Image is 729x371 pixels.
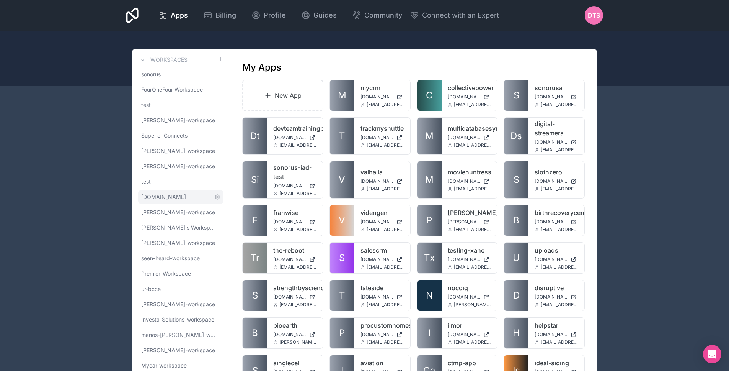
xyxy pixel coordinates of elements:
[448,246,491,255] a: testing-xano
[273,332,306,338] span: [DOMAIN_NAME]
[448,256,491,263] a: [DOMAIN_NAME]
[417,243,442,273] a: Tx
[360,219,393,225] span: [DOMAIN_NAME]
[141,71,161,78] span: sonorus
[360,124,404,133] a: trackmyshuttle
[330,80,354,111] a: M
[252,327,258,339] span: B
[150,56,188,64] h3: Workspaces
[360,294,393,300] span: [DOMAIN_NAME]
[273,294,317,300] a: [DOMAIN_NAME]
[541,302,578,308] span: [EMAIL_ADDRESS][DOMAIN_NAME]
[448,167,491,177] a: moviehuntress
[514,89,519,102] span: S
[417,205,442,236] a: P
[367,186,404,192] span: [EMAIL_ADDRESS][DOMAIN_NAME]
[279,190,317,197] span: [EMAIL_ADDRESS][DOMAIN_NAME]
[273,246,317,255] a: the-reboot
[535,219,568,225] span: [DOMAIN_NAME]
[454,264,491,270] span: [EMAIL_ADDRESS][DOMAIN_NAME]
[360,178,393,184] span: [DOMAIN_NAME]
[295,7,343,24] a: Guides
[141,300,215,308] span: [PERSON_NAME]-workspace
[138,67,223,81] a: sonorus
[454,339,491,345] span: [EMAIL_ADDRESS][DOMAIN_NAME]
[510,130,522,142] span: Ds
[138,83,223,97] a: FourOneFour Workspace
[360,135,404,141] a: [DOMAIN_NAME]
[448,83,491,92] a: collectivepower
[364,10,402,21] span: Community
[330,205,354,236] a: V
[360,332,393,338] span: [DOMAIN_NAME]
[448,94,481,100] span: [DOMAIN_NAME]
[171,10,188,21] span: Apps
[410,10,499,21] button: Connect with an Expert
[141,86,203,94] span: FourOneFour Workspace
[339,252,345,264] span: S
[141,316,214,323] span: Investa-Solutions-workspace
[448,178,491,184] a: [DOMAIN_NAME]
[535,283,578,292] a: disruptive
[360,256,404,263] a: [DOMAIN_NAME]
[346,7,408,24] a: Community
[535,119,578,138] a: digital-streamers
[535,167,578,177] a: slothzero
[454,102,491,108] span: [EMAIL_ADDRESS][DOMAIN_NAME]
[141,331,217,339] span: marios-[PERSON_NAME]-workspace
[360,178,404,184] a: [DOMAIN_NAME]
[279,302,317,308] span: [EMAIL_ADDRESS][DOMAIN_NAME]
[535,246,578,255] a: uploads
[367,227,404,233] span: [EMAIL_ADDRESS][DOMAIN_NAME]
[703,345,721,363] div: Open Intercom Messenger
[197,7,242,24] a: Billing
[243,318,267,348] a: B
[448,94,491,100] a: [DOMAIN_NAME]
[448,124,491,133] a: multidatabasesynctest
[428,327,431,339] span: I
[426,289,433,302] span: N
[448,135,491,141] a: [DOMAIN_NAME]
[360,256,393,263] span: [DOMAIN_NAME]
[504,243,528,273] a: U
[279,339,317,345] span: [PERSON_NAME][EMAIL_ADDRESS][DOMAIN_NAME]
[422,10,499,21] span: Connect with an Expert
[243,118,267,154] a: Dt
[330,243,354,273] a: S
[426,89,433,102] span: C
[514,174,519,186] span: S
[273,208,317,217] a: franwise
[448,321,491,330] a: ilmor
[448,283,491,292] a: nocoiq
[535,208,578,217] a: birthrecoverycenter
[141,239,215,247] span: [PERSON_NAME]-workspace
[273,183,306,189] span: [DOMAIN_NAME]
[448,294,481,300] span: [DOMAIN_NAME]
[535,178,578,184] a: [DOMAIN_NAME]
[454,302,491,308] span: [PERSON_NAME][EMAIL_ADDRESS][DOMAIN_NAME]
[141,224,217,231] span: [PERSON_NAME]'s Workspace
[535,358,578,368] a: ideal-siding
[339,289,345,302] span: T
[330,318,354,348] a: P
[339,130,345,142] span: T
[273,283,317,292] a: strengthbyscience
[273,321,317,330] a: bioearth
[504,118,528,154] a: Ds
[513,289,520,302] span: D
[535,294,578,300] a: [DOMAIN_NAME]
[138,251,223,265] a: seen-heard-workspace
[141,270,191,277] span: Premier_Workspace
[360,219,404,225] a: [DOMAIN_NAME]
[535,139,578,145] a: [DOMAIN_NAME]
[535,219,578,225] a: [DOMAIN_NAME]
[448,256,481,263] span: [DOMAIN_NAME]
[541,186,578,192] span: [EMAIL_ADDRESS][DOMAIN_NAME]
[367,339,404,345] span: [EMAIL_ADDRESS][DOMAIN_NAME]
[279,227,317,233] span: [EMAIL_ADDRESS][DOMAIN_NAME]
[273,219,306,225] span: [DOMAIN_NAME]
[245,7,292,24] a: Profile
[535,321,578,330] a: helpstar
[273,256,306,263] span: [DOMAIN_NAME]
[367,264,404,270] span: [EMAIL_ADDRESS][DOMAIN_NAME]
